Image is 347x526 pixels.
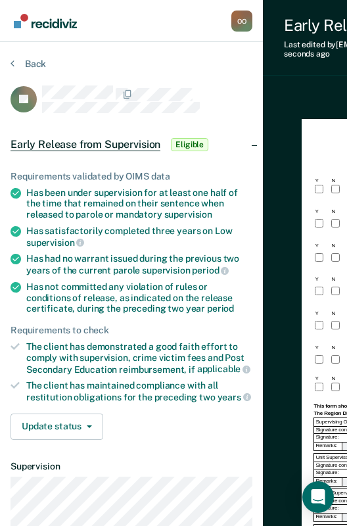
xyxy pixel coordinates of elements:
[330,375,346,382] div: N
[330,178,346,184] div: N
[313,345,330,351] div: Y
[171,138,208,151] span: Eligible
[330,208,346,215] div: N
[313,208,330,215] div: Y
[302,481,334,513] div: Open Intercom Messenger
[26,253,252,275] div: Has had no warrant issued during the previous two years of the current parole supervision
[330,310,346,317] div: N
[231,11,252,32] button: Profile dropdown button
[11,461,252,472] dt: Supervision
[26,237,84,248] span: supervision
[330,243,346,249] div: N
[313,375,330,382] div: Y
[313,276,330,283] div: Y
[11,138,160,151] span: Early Release from Supervision
[26,341,252,375] div: The client has demonstrated a good faith effort to comply with supervision, crime victim fees and...
[26,281,252,314] div: Has not committed any violation of rules or conditions of release, as indicated on the release ce...
[11,171,252,182] div: Requirements validated by OIMS data
[11,325,252,336] div: Requirements to check
[313,310,330,317] div: Y
[26,187,252,220] div: Has been under supervision for at least one half of the time that remained on their sentence when...
[197,364,250,374] span: applicable
[192,265,229,275] span: period
[14,14,77,28] img: Recidiviz
[218,392,251,402] span: years
[207,303,234,314] span: period
[231,11,252,32] div: O O
[314,514,342,521] div: Remarks:
[11,414,103,440] button: Update status
[11,58,46,70] button: Back
[26,380,252,402] div: The client has maintained compliance with all restitution obligations for the preceding two
[313,243,330,249] div: Y
[314,442,342,450] div: Remarks:
[314,478,342,486] div: Remarks:
[313,178,330,184] div: Y
[26,226,252,248] div: Has satisfactorily completed three years on Low
[330,276,346,283] div: N
[330,345,346,351] div: N
[164,209,212,220] span: supervision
